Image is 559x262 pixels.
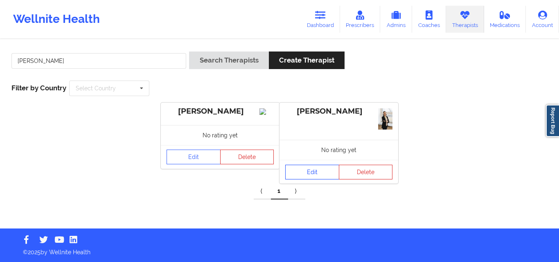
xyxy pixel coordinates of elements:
[259,108,274,115] img: Image%2Fplaceholer-image.png
[484,6,526,33] a: Medications
[254,183,271,199] a: Previous item
[76,85,116,91] div: Select Country
[339,165,393,179] button: Delete
[285,165,339,179] a: Edit
[279,140,398,160] div: No rating yet
[269,52,345,69] button: Create Therapist
[380,6,412,33] a: Admins
[254,183,305,199] div: Pagination Navigation
[167,107,274,116] div: [PERSON_NAME]
[285,107,392,116] div: [PERSON_NAME]
[288,183,305,199] a: Next item
[271,183,288,199] a: 1
[161,125,279,145] div: No rating yet
[301,6,340,33] a: Dashboard
[220,150,274,164] button: Delete
[526,6,559,33] a: Account
[378,108,392,130] img: MG-8.jpg
[446,6,484,33] a: Therapists
[11,53,186,69] input: Search Keywords
[17,242,542,256] p: © 2025 by Wellnite Health
[340,6,381,33] a: Prescribers
[189,52,268,69] button: Search Therapists
[11,84,66,92] span: Filter by Country
[412,6,446,33] a: Coaches
[546,105,559,137] a: Report Bug
[167,150,221,164] a: Edit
